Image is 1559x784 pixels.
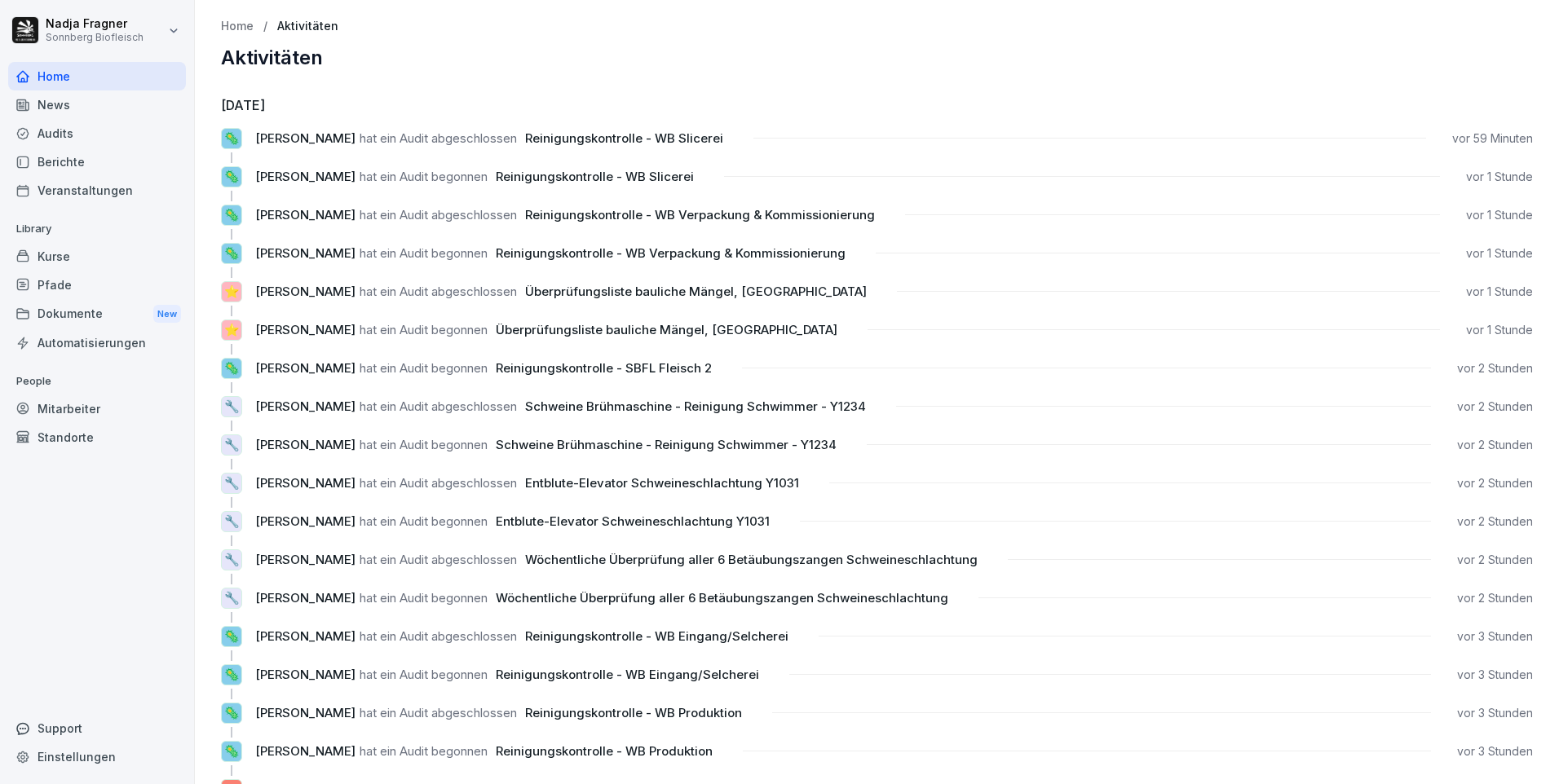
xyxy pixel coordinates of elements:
[277,20,338,33] a: Aktivitäten
[224,589,240,608] p: 🔧
[224,283,240,302] p: ⭐
[255,284,356,299] span: [PERSON_NAME]
[255,207,356,222] span: [PERSON_NAME]
[525,475,799,491] span: Entblute-Elevator Schweineschlachtung Y1031
[224,704,240,723] p: 🦠
[8,148,186,176] div: Berichte
[224,321,240,340] p: ⭐
[1457,705,1533,721] p: vor 3 Stunden
[224,474,240,493] p: 🔧
[8,714,186,742] div: Support
[360,437,488,452] span: hat ein Audit begonnen
[224,130,240,148] p: 🦠
[224,513,240,531] p: 🔧
[46,32,144,43] p: Sonnberg Biofleisch
[496,437,837,452] span: Schweine Brühmaschine - Reinigung Schwimmer - Y1234
[525,130,723,146] span: Reinigungskontrolle - WB Slicerei
[496,590,948,606] span: Wöchentliche Überprüfung aller 6 Betäubungszangen Schweineschlachtung
[1457,475,1533,491] p: vor 2 Stunden
[496,322,837,337] span: Überprüfungsliste bauliche Mängel, [GEOGRAPHIC_DATA]
[1457,667,1533,683] p: vor 3 Stunden
[224,742,240,761] p: 🦠
[8,394,186,423] a: Mitarbeiter
[224,206,240,225] p: 🦠
[496,245,846,261] span: Reinigungskontrolle - WB Verpackung & Kommissionierung
[1466,245,1533,262] p: vor 1 Stunde
[1457,743,1533,760] p: vor 3 Stunden
[255,130,356,146] span: [PERSON_NAME]
[360,475,517,491] span: hat ein Audit abgeschlossen
[255,552,356,567] span: [PERSON_NAME]
[525,399,866,414] span: Schweine Brühmaschine - Reinigung Schwimmer - Y1234
[255,628,356,644] span: [PERSON_NAME]
[255,590,356,606] span: [PERSON_NAME]
[8,328,186,357] a: Automatisierungen
[1457,437,1533,453] p: vor 2 Stunden
[360,513,488,529] span: hat ein Audit begonnen
[525,705,742,720] span: Reinigungskontrolle - WB Produktion
[360,743,488,759] span: hat ein Audit begonnen
[360,169,488,184] span: hat ein Audit begonnen
[255,437,356,452] span: [PERSON_NAME]
[360,628,517,644] span: hat ein Audit abgeschlossen
[8,176,186,205] a: Veranstaltungen
[525,628,788,644] span: Reinigungskontrolle - WB Eingang/Selcherei
[360,284,517,299] span: hat ein Audit abgeschlossen
[1457,513,1533,530] p: vor 2 Stunden
[360,245,488,261] span: hat ein Audit begonnen
[255,475,356,491] span: [PERSON_NAME]
[360,360,488,376] span: hat ein Audit begonnen
[263,20,267,33] p: /
[360,705,517,720] span: hat ein Audit abgeschlossen
[224,551,240,570] p: 🔧
[255,667,356,682] span: [PERSON_NAME]
[255,705,356,720] span: [PERSON_NAME]
[224,244,240,263] p: 🦠
[496,513,770,529] span: Entblute-Elevator Schweineschlachtung Y1031
[255,399,356,414] span: [PERSON_NAME]
[360,130,517,146] span: hat ein Audit abgeschlossen
[1466,322,1533,338] p: vor 1 Stunde
[224,359,240,378] p: 🦠
[46,17,144,31] p: Nadja Fragner
[8,242,186,271] a: Kurse
[525,207,875,222] span: Reinigungskontrolle - WB Verpackung & Kommissionierung
[8,119,186,148] a: Audits
[1466,284,1533,300] p: vor 1 Stunde
[255,360,356,376] span: [PERSON_NAME]
[255,245,356,261] span: [PERSON_NAME]
[221,95,1533,115] h6: [DATE]
[360,322,488,337] span: hat ein Audit begonnen
[224,398,240,416] p: 🔧
[525,552,978,567] span: Wöchentliche Überprüfung aller 6 Betäubungszangen Schweineschlachtung
[8,216,186,242] p: Library
[360,590,488,606] span: hat ein Audit begonnen
[8,271,186,299] a: Pfade
[496,667,759,682] span: Reinigungskontrolle - WB Eingang/Selcherei
[1457,628,1533,645] p: vor 3 Stunden
[224,628,240,646] p: 🦠
[360,207,517,222] span: hat ein Audit abgeschlossen
[8,368,186,394] p: People
[255,322,356,337] span: [PERSON_NAME]
[8,423,186,451] div: Standorte
[8,299,186,329] div: Dokumente
[496,743,713,759] span: Reinigungskontrolle - WB Produktion
[8,62,186,90] a: Home
[221,20,254,33] a: Home
[224,168,240,187] p: 🦠
[1466,207,1533,223] p: vor 1 Stunde
[360,399,517,414] span: hat ein Audit abgeschlossen
[221,46,1533,69] h2: Aktivitäten
[8,742,186,771] a: Einstellungen
[153,305,181,324] div: New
